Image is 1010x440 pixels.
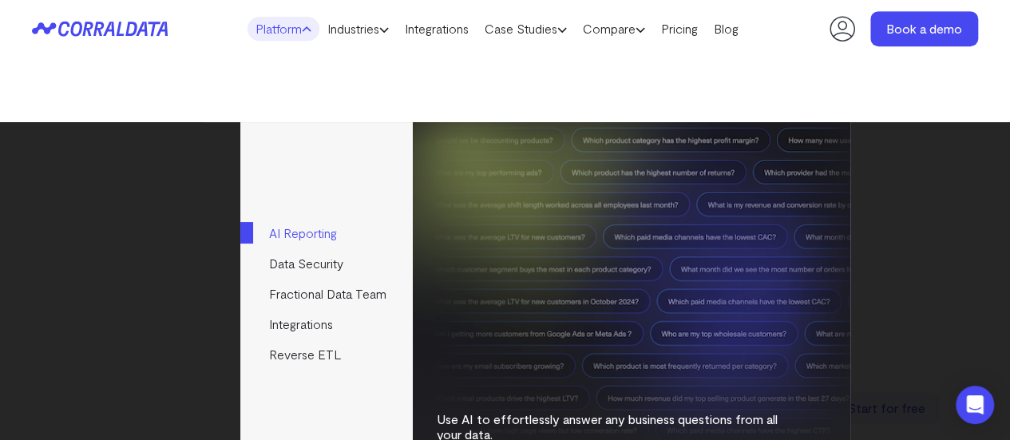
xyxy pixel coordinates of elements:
[240,248,412,279] a: Data Security
[240,339,412,370] a: Reverse ETL
[870,11,978,46] a: Book a demo
[575,17,653,41] a: Compare
[653,17,706,41] a: Pricing
[240,279,412,309] a: Fractional Data Team
[477,17,575,41] a: Case Studies
[248,17,319,41] a: Platform
[956,386,994,424] div: Open Intercom Messenger
[240,218,412,248] a: AI Reporting
[319,17,397,41] a: Industries
[706,17,747,41] a: Blog
[397,17,477,41] a: Integrations
[240,309,412,339] a: Integrations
